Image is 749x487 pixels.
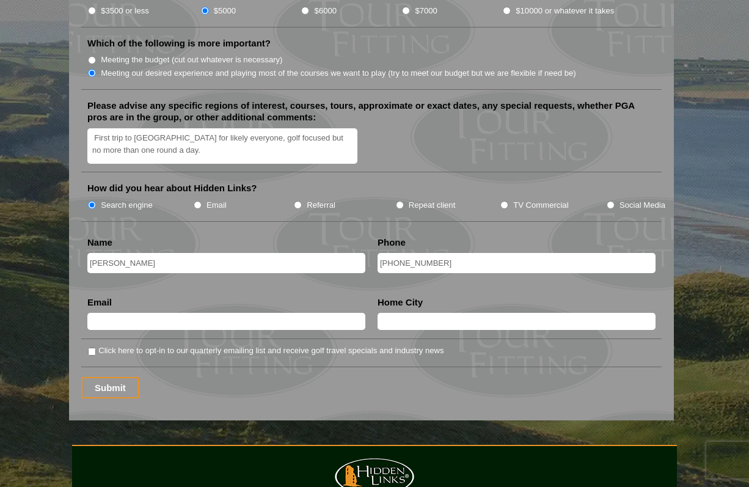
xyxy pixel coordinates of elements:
label: Which of the following is more important? [87,37,271,49]
label: $10000 or whatever it takes [516,5,614,17]
label: Meeting our desired experience and playing most of the courses we want to play (try to meet our b... [101,67,576,79]
label: Repeat client [409,199,456,211]
label: $5000 [214,5,236,17]
label: Please advise any specific regions of interest, courses, tours, approximate or exact dates, any s... [87,100,656,123]
label: Social Media [619,199,665,211]
input: Submit [81,377,139,398]
label: $6000 [315,5,337,17]
label: Name [87,236,112,249]
label: Email [87,296,112,309]
label: Home City [378,296,423,309]
label: $7000 [415,5,437,17]
label: $3500 or less [101,5,149,17]
label: TV Commercial [513,199,568,211]
label: Referral [307,199,335,211]
label: How did you hear about Hidden Links? [87,182,257,194]
label: Phone [378,236,406,249]
label: Click here to opt-in to our quarterly emailing list and receive golf travel specials and industry... [98,345,444,357]
label: Search engine [101,199,153,211]
label: Meeting the budget (cut out whatever is necessary) [101,54,282,66]
label: Email [206,199,227,211]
